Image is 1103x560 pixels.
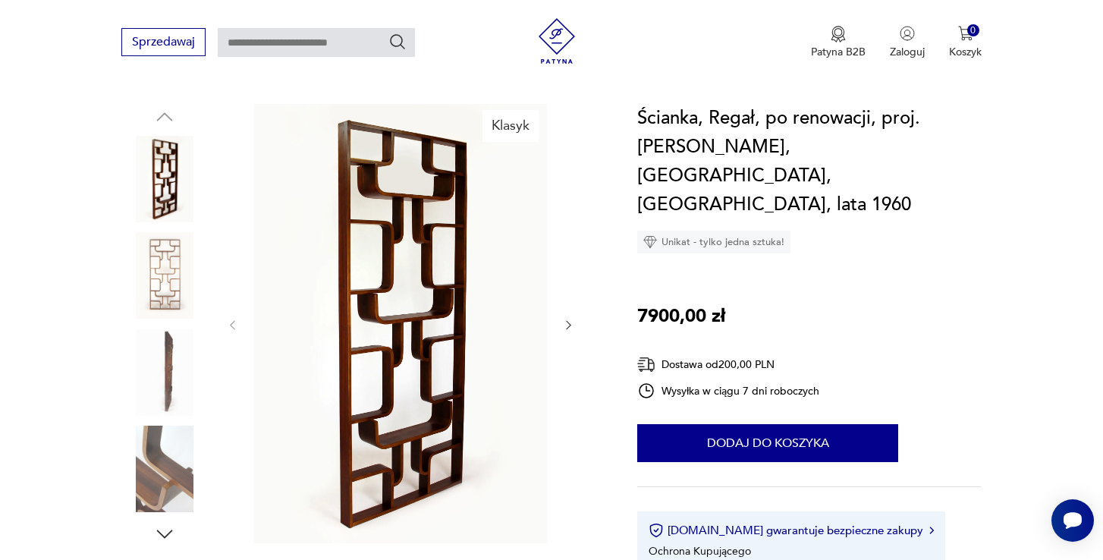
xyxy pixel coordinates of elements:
p: Koszyk [949,45,982,59]
div: Dostawa od 200,00 PLN [637,355,819,374]
button: [DOMAIN_NAME] gwarantuje bezpieczne zakupy [649,523,933,538]
li: Ochrona Kupującego [649,544,751,558]
div: Wysyłka w ciągu 7 dni roboczych [637,382,819,400]
img: Ikona koszyka [958,26,973,41]
img: Ikona diamentu [643,235,657,249]
h1: Ścianka, Regał, po renowacji, proj. [PERSON_NAME], [GEOGRAPHIC_DATA], [GEOGRAPHIC_DATA], lata 1960 [637,104,982,219]
div: Klasyk [482,110,539,142]
img: Ikona strzałki w prawo [929,527,934,534]
p: Patyna B2B [811,45,866,59]
img: Zdjęcie produktu Ścianka, Regał, po renowacji, proj. Ludvik Volak, Holesov, Czechy, lata 1960 [121,426,208,512]
a: Ikona medaluPatyna B2B [811,26,866,59]
button: Sprzedawaj [121,28,206,56]
img: Ikona medalu [831,26,846,42]
p: 7900,00 zł [637,302,725,331]
button: Zaloguj [890,26,925,59]
img: Ikonka użytkownika [900,26,915,41]
div: Unikat - tylko jedna sztuka! [637,231,790,253]
img: Ikona certyfikatu [649,523,664,538]
a: Sprzedawaj [121,38,206,49]
img: Ikona dostawy [637,355,655,374]
p: Zaloguj [890,45,925,59]
button: Patyna B2B [811,26,866,59]
img: Zdjęcie produktu Ścianka, Regał, po renowacji, proj. Ludvik Volak, Holesov, Czechy, lata 1960 [121,136,208,222]
img: Patyna - sklep z meblami i dekoracjami vintage [534,18,580,64]
div: 0 [967,24,980,37]
img: Zdjęcie produktu Ścianka, Regał, po renowacji, proj. Ludvik Volak, Holesov, Czechy, lata 1960 [121,329,208,416]
button: 0Koszyk [949,26,982,59]
img: Zdjęcie produktu Ścianka, Regał, po renowacji, proj. Ludvik Volak, Holesov, Czechy, lata 1960 [121,232,208,319]
img: Zdjęcie produktu Ścianka, Regał, po renowacji, proj. Ludvik Volak, Holesov, Czechy, lata 1960 [254,104,547,543]
button: Szukaj [388,33,407,51]
button: Dodaj do koszyka [637,424,898,462]
iframe: Smartsupp widget button [1051,499,1094,542]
